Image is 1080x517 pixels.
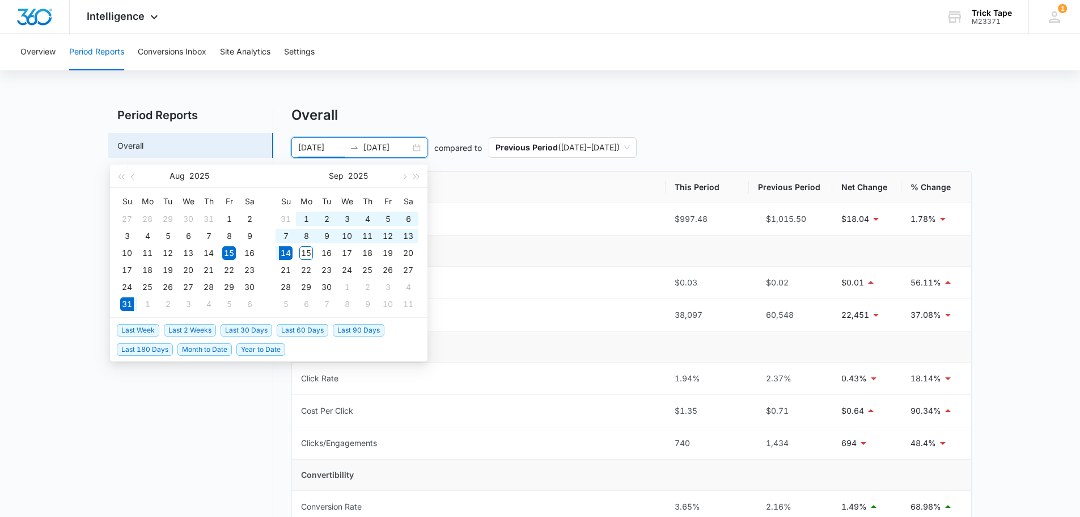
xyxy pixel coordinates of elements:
td: 2025-10-06 [296,296,316,313]
td: 2025-08-11 [137,245,158,262]
td: 2025-07-31 [198,211,219,228]
div: 5 [381,212,395,226]
th: Fr [378,192,398,211]
td: 2025-09-01 [137,296,158,313]
div: 1 [222,212,236,226]
span: to [350,143,359,152]
td: 2025-09-22 [296,262,316,279]
div: 4 [401,280,415,294]
td: 2025-09-04 [198,296,219,313]
th: We [178,192,198,211]
p: 0.43% [841,372,867,385]
div: Click Rate [301,372,338,385]
div: 24 [340,263,354,277]
div: 740 [675,437,740,449]
td: 2025-09-05 [219,296,239,313]
div: 27 [401,263,415,277]
p: 1.78% [910,213,936,225]
div: 15 [222,246,236,260]
td: 2025-10-01 [337,279,357,296]
div: 1 [141,297,154,311]
td: 2025-08-07 [198,228,219,245]
td: 2025-10-03 [378,279,398,296]
div: 11 [401,297,415,311]
td: 2025-08-26 [158,279,178,296]
td: 2025-10-04 [398,279,418,296]
p: 22,451 [841,309,869,321]
button: Period Reports [69,34,124,70]
td: 2025-09-25 [357,262,378,279]
span: swap-right [350,143,359,152]
td: 2025-10-09 [357,296,378,313]
h2: Period Reports [108,107,273,124]
div: 3.65% [675,501,740,513]
div: 7 [202,229,215,243]
td: 2025-08-25 [137,279,158,296]
td: Convertibility [292,460,971,491]
p: $18.04 [841,213,869,225]
th: Previous Period [749,172,832,203]
div: 20 [181,263,195,277]
td: 2025-09-05 [378,211,398,228]
div: 1 [340,280,354,294]
p: 56.11% [910,276,941,289]
td: 2025-08-18 [137,262,158,279]
th: Su [276,192,296,211]
div: 12 [161,246,175,260]
button: Site Analytics [220,34,270,70]
div: 4 [202,297,215,311]
div: 10 [381,297,395,311]
td: 2025-08-06 [178,228,198,245]
div: Cost Per Click [301,405,353,417]
div: $0.71 [758,405,823,417]
td: 2025-09-09 [316,228,337,245]
div: 21 [279,263,293,277]
div: 29 [222,280,236,294]
td: 2025-09-30 [316,279,337,296]
td: 2025-08-17 [117,262,137,279]
td: 2025-09-20 [398,245,418,262]
div: 2 [161,297,175,311]
div: 60,548 [758,309,823,321]
td: 2025-09-06 [239,296,260,313]
td: 2025-08-21 [198,262,219,279]
span: Month to Date [177,343,232,356]
td: 2025-10-11 [398,296,418,313]
div: 3 [381,280,395,294]
div: $1.35 [675,405,740,417]
div: 4 [361,212,374,226]
div: 9 [243,229,256,243]
div: 7 [320,297,333,311]
div: 12 [381,229,395,243]
div: 19 [381,246,395,260]
th: This Period [666,172,749,203]
div: 27 [181,280,195,294]
h1: Overall [291,107,338,124]
td: 2025-09-13 [398,228,418,245]
th: Tu [316,192,337,211]
th: Metric [292,172,666,203]
div: account id [972,18,1012,26]
div: 14 [279,246,293,260]
td: 2025-08-13 [178,245,198,262]
div: 18 [361,246,374,260]
div: 19 [161,263,175,277]
div: 8 [340,297,354,311]
span: 1 [1058,4,1067,13]
span: Last 60 Days [277,324,328,337]
td: 2025-08-05 [158,228,178,245]
span: Last 90 Days [333,324,384,337]
p: 37.08% [910,309,941,321]
td: 2025-09-23 [316,262,337,279]
th: Tu [158,192,178,211]
td: 2025-07-28 [137,211,158,228]
td: 2025-08-31 [117,296,137,313]
div: 5 [161,229,175,243]
span: Intelligence [87,10,145,22]
div: 22 [299,263,313,277]
button: Settings [284,34,315,70]
td: 2025-08-10 [117,245,137,262]
td: 2025-09-18 [357,245,378,262]
div: 16 [243,246,256,260]
div: 9 [320,229,333,243]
